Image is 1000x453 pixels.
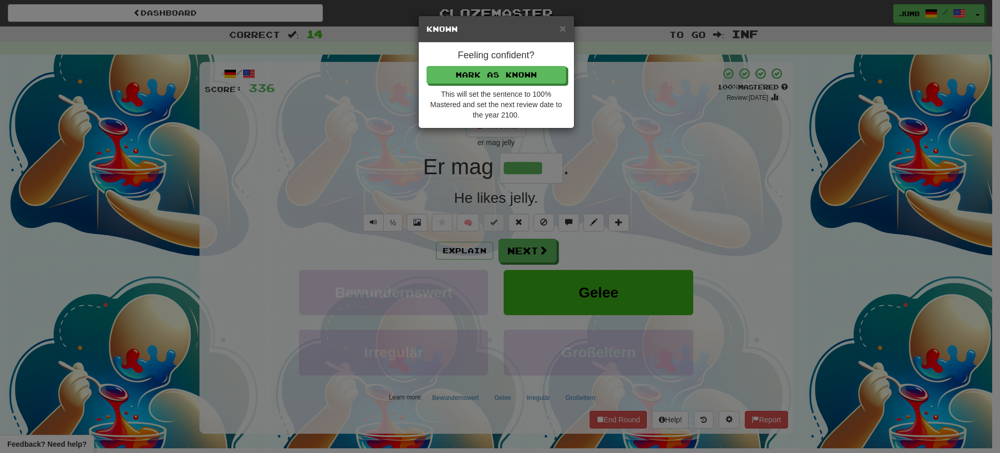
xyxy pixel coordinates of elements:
button: Mark as Known [427,66,566,84]
button: Close [559,23,566,34]
span: × [559,22,566,34]
h4: Feeling confident? [427,50,566,61]
div: This will set the sentence to 100% Mastered and set the next review date to the year 2100. [427,89,566,120]
h5: Known [427,24,566,34]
